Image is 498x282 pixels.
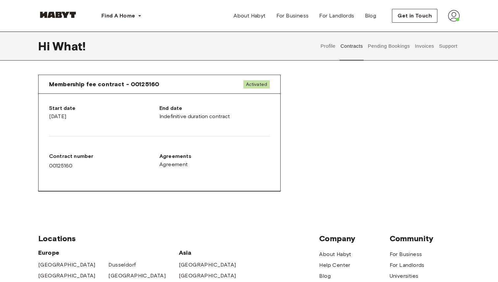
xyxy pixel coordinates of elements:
a: For Business [271,9,314,22]
a: Help Center [319,261,350,269]
span: Europe [38,249,179,257]
div: 00125160 [49,152,159,170]
span: Membership fee contract - 00125160 [49,80,159,88]
a: [GEOGRAPHIC_DATA] [108,272,166,280]
a: [GEOGRAPHIC_DATA] [38,261,96,269]
button: Find A Home [96,9,147,22]
div: user profile tabs [318,32,460,61]
span: For Landlords [319,12,354,20]
a: For Landlords [390,261,425,269]
a: Agreement [159,161,270,168]
font: [GEOGRAPHIC_DATA] [179,262,236,268]
button: Invoices [414,32,435,61]
span: Hi [38,39,52,53]
button: Pending Bookings [367,32,411,61]
font: Agreement [159,161,188,167]
font: End date [159,105,182,111]
span: Get in Touch [398,12,432,20]
a: Universities [390,272,419,280]
button: Profile [320,32,337,61]
a: [GEOGRAPHIC_DATA] [179,272,236,280]
font: [DATE] [49,113,66,119]
font: Start date [49,105,76,111]
img: Habit [38,12,78,18]
font: For Landlords [390,262,425,268]
a: Blog [319,272,331,280]
font: About Habyt [234,13,265,19]
a: About Habyt [319,250,351,258]
span: Community [390,234,460,244]
a: About Habyt [228,9,271,22]
font: Blog [319,273,331,279]
button: Contracts [340,32,364,61]
img: avatar [448,10,460,22]
font: ! [82,39,86,53]
span: For Business [276,12,309,20]
font: Activated [246,82,267,87]
span: Company [319,234,389,244]
a: Dusseldorf [108,261,136,269]
a: [GEOGRAPHIC_DATA] [38,272,96,280]
font: For Business [390,251,422,257]
span: Asia [179,249,249,257]
button: Support [438,32,458,61]
span: Find A Home [101,12,135,20]
span: Blog [365,12,376,20]
font: About Habyt [319,251,351,257]
a: Blog [360,9,382,22]
a: For Business [390,250,422,258]
font: Indefinitive duration contract [159,113,230,119]
span: Locations [38,234,319,244]
font: What [52,39,82,53]
a: [GEOGRAPHIC_DATA] [179,261,236,269]
button: Get in Touch [392,9,437,23]
a: For Landlords [314,9,359,22]
font: Contract number [49,153,93,159]
font: Agreements [159,153,192,159]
